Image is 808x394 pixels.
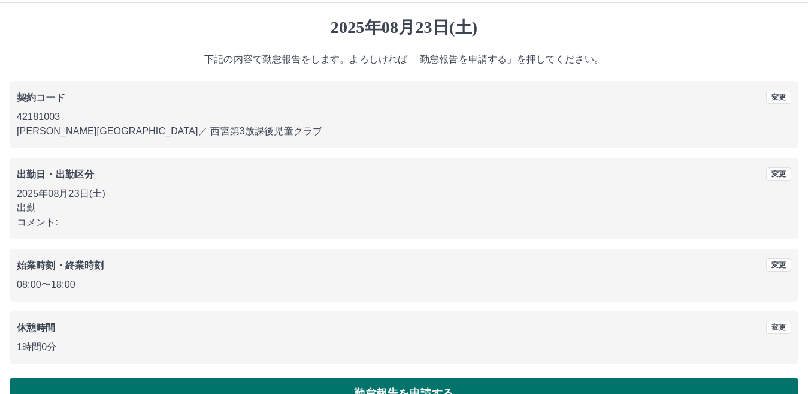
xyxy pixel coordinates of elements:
[17,278,791,292] p: 08:00 〜 18:00
[17,340,791,354] p: 1時間0分
[766,258,791,272] button: 変更
[17,92,65,103] b: 契約コード
[17,323,56,333] b: 休憩時間
[17,169,94,179] b: 出勤日・出勤区分
[766,91,791,104] button: 変更
[17,260,104,270] b: 始業時刻・終業時刻
[17,201,791,215] p: 出勤
[17,187,791,201] p: 2025年08月23日(土)
[766,321,791,334] button: 変更
[766,167,791,181] button: 変更
[17,215,791,230] p: コメント:
[17,124,791,139] p: [PERSON_NAME][GEOGRAPHIC_DATA] ／ 西宮第3放課後児童クラブ
[10,52,798,67] p: 下記の内容で勤怠報告をします。よろしければ 「勤怠報告を申請する」を押してください。
[17,110,791,124] p: 42181003
[10,17,798,38] h1: 2025年08月23日(土)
